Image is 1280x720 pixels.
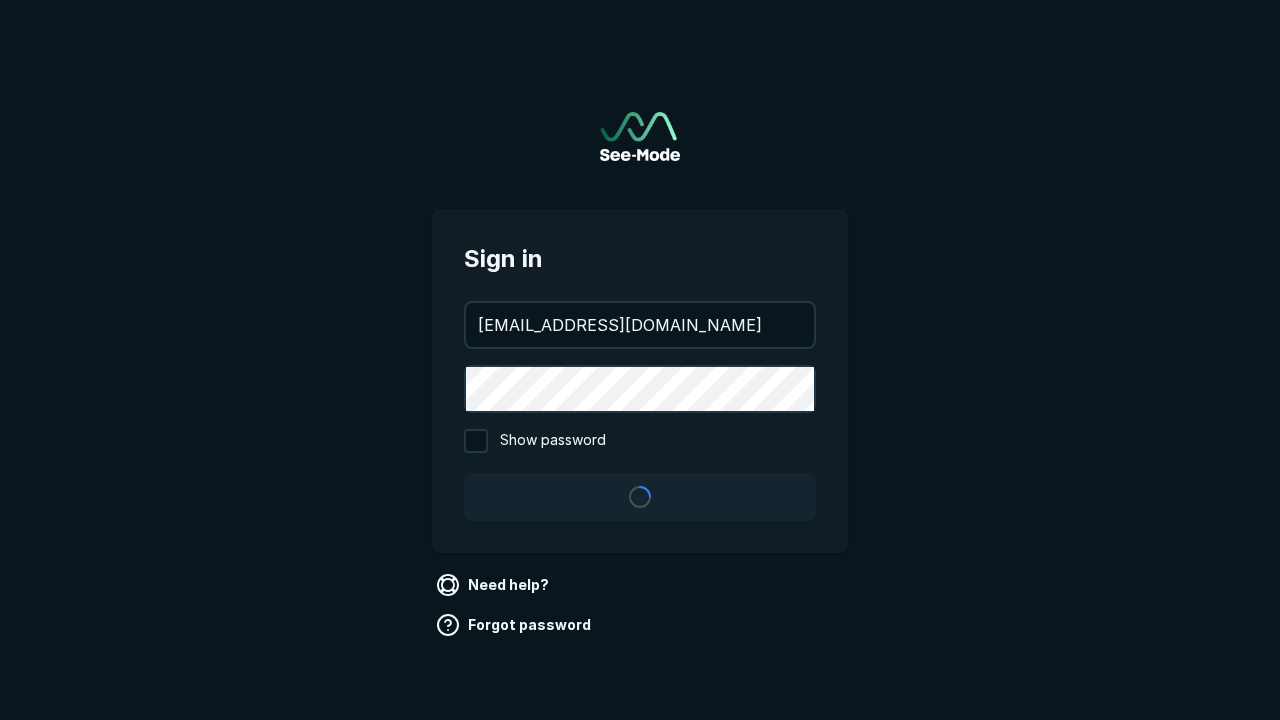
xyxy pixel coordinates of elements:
span: Show password [500,429,606,453]
span: Sign in [464,241,816,277]
a: Need help? [432,569,557,601]
img: See-Mode Logo [600,112,680,161]
a: Go to sign in [600,112,680,161]
a: Forgot password [432,609,599,641]
input: your@email.com [466,303,814,347]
